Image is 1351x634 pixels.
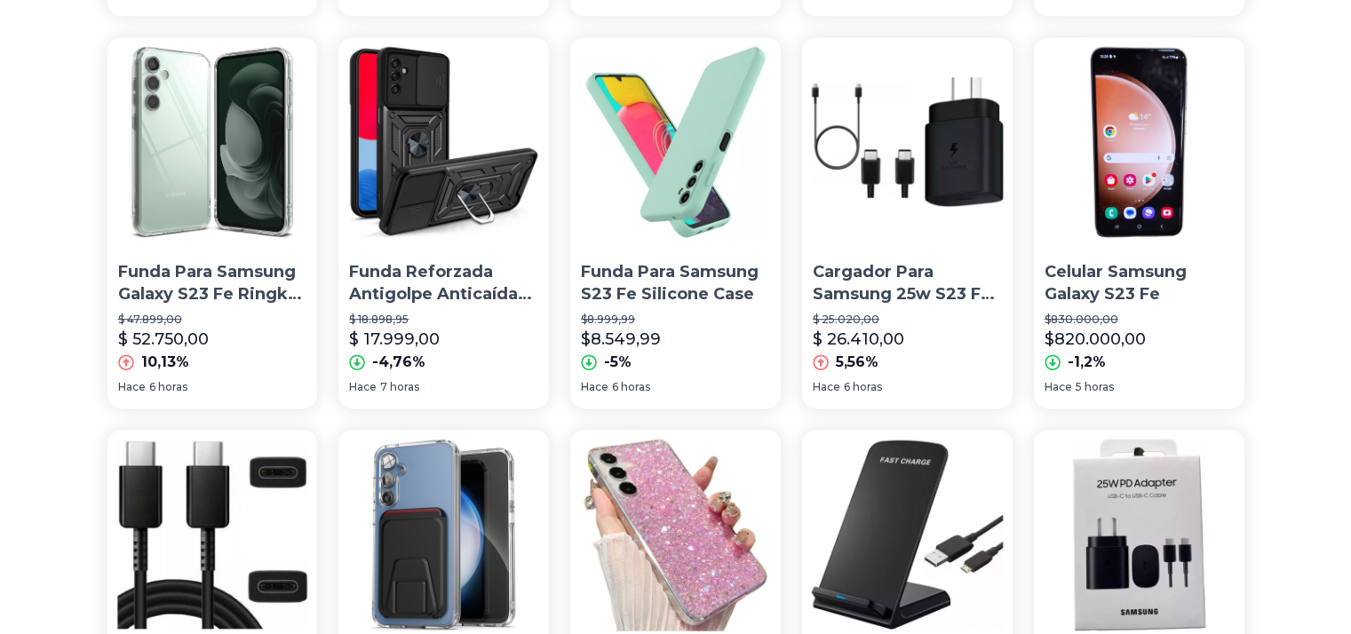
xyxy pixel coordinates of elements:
font: Hace [581,380,608,393]
a: Funda Para Samsung Galaxy S23 Fe Ringke Fusion Anti ImpactoFunda Para Samsung Galaxy S23 Fe Ringk... [107,37,318,408]
img: Cargador Para Samsung 25w S23 Fe A13 A14 A23 A24 A34 A54 S23 [802,37,1013,248]
font: 6 horas [844,380,882,393]
a: Celular Samsung Galaxy S23 FeCelular Samsung Galaxy S23 Fe$830.000,00$820.000,00-1,2%Hace5 horas [1034,37,1244,408]
font: Hace [1045,380,1072,393]
font: $820.000,00 [1045,329,1146,349]
font: Funda Reforzada Antigolpe Anticaída Para Samsung S23 Fe [349,262,532,326]
font: Cargador Para Samsung 25w S23 Fe A13 A14 A23 A24 A34 A54 S23 [813,262,995,347]
font: $ 52.750,00 [118,329,209,349]
font: $8.549,99 [581,329,661,349]
font: 5 horas [1076,380,1114,393]
font: 6 horas [612,380,650,393]
font: $ 25.020,00 [813,313,879,326]
font: -5% [604,353,632,370]
font: $ 26.410,00 [813,329,904,349]
font: 10,13% [141,353,189,370]
font: 7 horas [380,380,419,393]
font: $830.000,00 [1045,313,1118,326]
font: $ 47.899,00 [118,313,182,326]
img: Funda Reforzada Antigolpe Anticaída Para Samsung S23 Fe [338,37,549,248]
font: Hace [813,380,840,393]
font: 6 horas [149,380,187,393]
a: Funda Para Samsung S23 Fe Silicone CaseFunda Para Samsung S23 Fe Silicone Case$8.999,99$8.549,99-... [570,37,781,408]
font: -4,76% [372,353,425,370]
font: $ 18.898,95 [349,313,409,326]
font: $ 17.999,00 [349,329,440,349]
font: 5,56% [836,353,878,370]
font: Celular Samsung Galaxy S23 Fe [1045,262,1187,304]
font: Hace [118,380,146,393]
img: Funda Para Samsung Galaxy S23 Fe Ringke Fusion Anti Impacto [107,37,318,248]
a: Funda Reforzada Antigolpe Anticaída Para Samsung S23 FeFunda Reforzada Antigolpe Anticaída Para S... [338,37,549,408]
img: Funda Para Samsung S23 Fe Silicone Case [570,37,781,248]
font: Funda Para Samsung S23 Fe Silicone Case [581,262,759,304]
a: Cargador Para Samsung 25w S23 Fe A13 A14 A23 A24 A34 A54 S23Cargador Para Samsung 25w S23 Fe A13 ... [802,37,1013,408]
img: Celular Samsung Galaxy S23 Fe [1034,37,1244,248]
font: $8.999,99 [581,313,635,326]
font: -1,2% [1068,353,1106,370]
font: Hace [349,380,377,393]
font: Funda Para Samsung Galaxy S23 Fe Ringke Fusion Anti Impacto [118,262,302,326]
